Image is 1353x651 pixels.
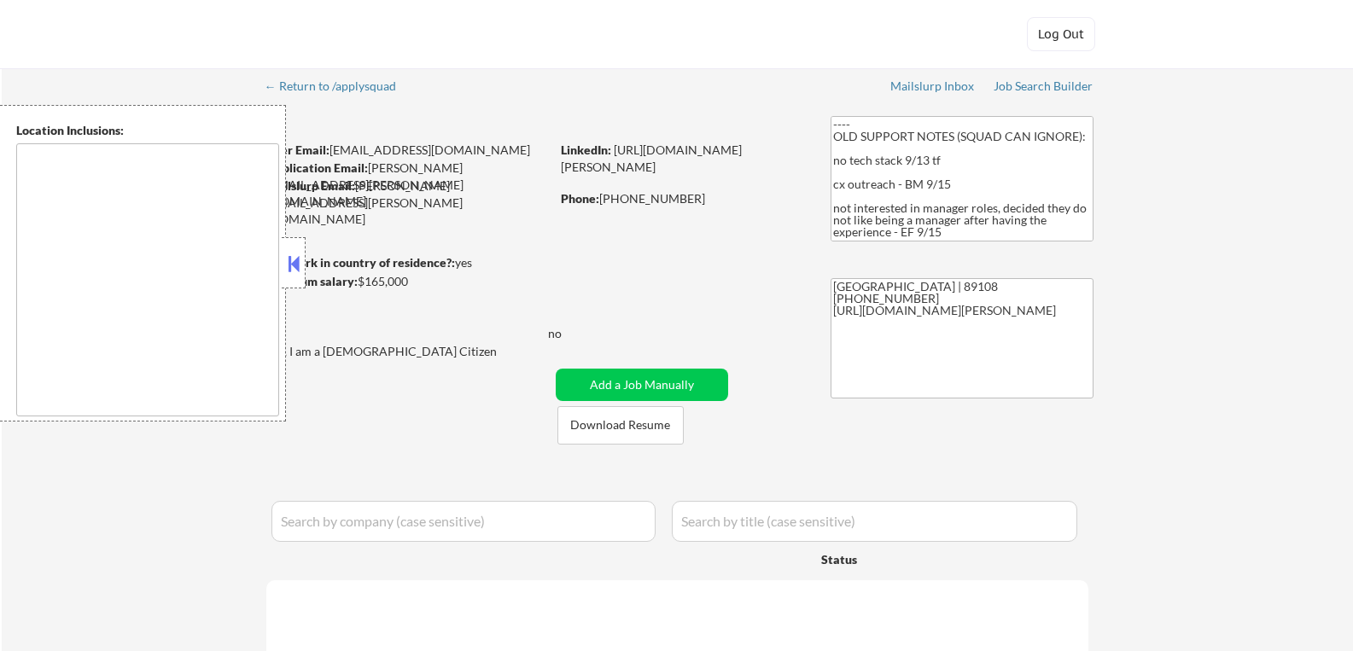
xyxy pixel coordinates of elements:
strong: Minimum salary: [265,274,358,288]
div: Mailslurp Inbox [890,80,976,92]
strong: Mailslurp Email: [266,178,355,193]
div: Status [821,543,968,574]
strong: Application Email: [267,160,368,175]
strong: Can work in country of residence?: [265,255,455,270]
a: Job Search Builder [994,79,1093,96]
button: Log Out [1027,17,1095,51]
div: $165,000 [265,273,550,290]
div: [PHONE_NUMBER] [561,190,802,207]
button: Add a Job Manually [556,369,728,401]
div: [PERSON_NAME][EMAIL_ADDRESS][PERSON_NAME][DOMAIN_NAME] [266,177,550,228]
input: Search by title (case sensitive) [672,501,1077,542]
a: [URL][DOMAIN_NAME][PERSON_NAME] [561,142,742,174]
strong: LinkedIn: [561,142,611,157]
div: Job Search Builder [994,80,1093,92]
div: Location Inclusions: [16,122,279,139]
div: no [548,325,597,342]
a: ← Return to /applysquad [265,79,412,96]
a: Mailslurp Inbox [890,79,976,96]
div: yes [265,254,545,271]
input: Search by company (case sensitive) [271,501,656,542]
button: Download Resume [557,406,684,445]
div: ← Return to /applysquad [265,80,412,92]
div: [PERSON_NAME][EMAIL_ADDRESS][PERSON_NAME][DOMAIN_NAME] [267,160,550,210]
div: Yes, I am a [DEMOGRAPHIC_DATA] Citizen [266,343,555,360]
strong: Phone: [561,191,599,206]
div: [EMAIL_ADDRESS][DOMAIN_NAME] [267,142,550,159]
